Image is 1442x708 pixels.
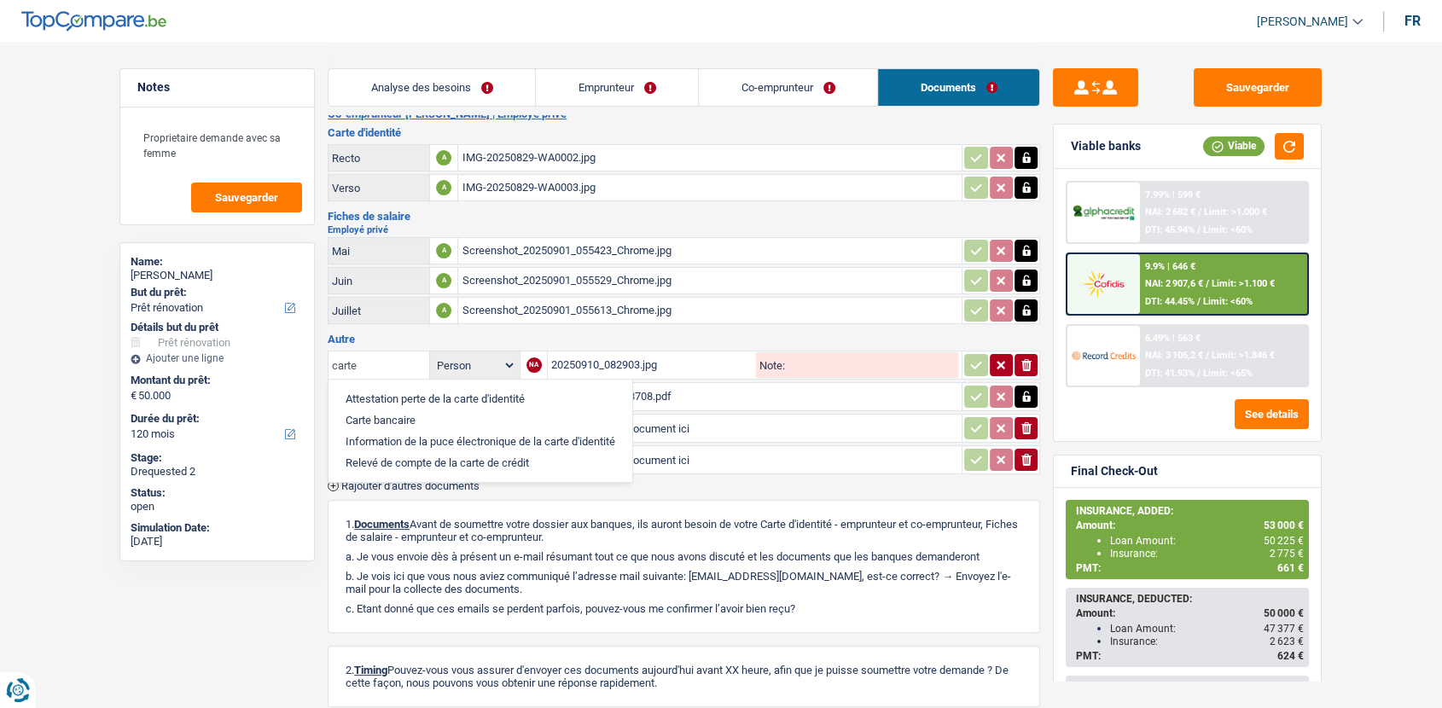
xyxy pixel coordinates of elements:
[341,480,480,491] span: Rajouter d'autres documents
[1206,350,1209,361] span: /
[354,518,410,531] span: Documents
[526,357,542,373] div: NA
[328,480,480,491] button: Rajouter d'autres documents
[131,389,137,403] span: €
[191,183,302,212] button: Sauvegarder
[346,664,1022,689] p: 2. Pouvez-vous vous assurer d'envoyer ces documents aujourd'hui avant XX heure, afin que je puiss...
[1110,623,1304,635] div: Loan Amount:
[1264,623,1304,635] span: 47 377 €
[1076,519,1304,531] div: Amount:
[1235,399,1309,429] button: See details
[699,69,877,106] a: Co-emprunteur
[1197,368,1201,379] span: /
[131,451,304,465] div: Stage:
[131,465,304,479] div: Drequested 2
[1145,206,1195,218] span: NAI: 2 682 €
[131,374,300,387] label: Montant du prêt:
[1204,206,1267,218] span: Limit: >1.000 €
[1145,278,1203,289] span: NAI: 2 907,6 €
[878,69,1039,106] a: Documents
[462,238,958,264] div: Screenshot_20250901_055423_Chrome.jpg
[436,243,451,258] div: A
[1203,368,1253,379] span: Limit: <65%
[462,298,958,323] div: Screenshot_20250901_055613_Chrome.jpg
[131,286,300,299] label: But du prêt:
[131,412,300,426] label: Durée du prêt:
[1257,15,1348,29] span: [PERSON_NAME]
[1145,350,1203,361] span: NAI: 3 106,2 €
[215,192,278,203] span: Sauvegarder
[1076,607,1304,619] div: Amount:
[1404,13,1421,29] div: fr
[346,550,1022,563] p: a. Je vous envoie dès à présent un e-mail résumant tout ce que nous avons discuté et les doc...
[1071,464,1158,479] div: Final Check-Out
[1264,535,1304,547] span: 50 225 €
[462,268,958,293] div: Screenshot_20250901_055529_Chrome.jpg
[1110,548,1304,560] div: Insurance:
[536,69,698,106] a: Emprunteur
[756,360,785,371] label: Note:
[1198,206,1201,218] span: /
[436,150,451,165] div: A
[1072,339,1135,371] img: Record Credits
[1270,548,1304,560] span: 2 775 €
[1243,8,1363,36] a: [PERSON_NAME]
[131,255,304,269] div: Name:
[462,145,958,171] div: IMG-20250829-WA0002.jpg
[1145,296,1195,307] span: DTI: 44.45%
[332,152,426,165] div: Recto
[1270,635,1304,647] span: 2 623 €
[137,80,297,95] h5: Notes
[131,535,304,548] div: [DATE]
[328,334,1040,345] h3: Autre
[1076,681,1304,693] div: NO INSURANCE:
[1203,224,1253,235] span: Limit: <60%
[1264,519,1304,531] span: 53 000 €
[436,180,451,195] div: A
[1197,296,1201,307] span: /
[329,69,535,106] a: Analyse des besoins
[346,570,1022,595] p: b. Je vois ici que vous nous aviez communiqué l’adresse mail suivante: [EMAIL_ADDRESS][DOMAIN_NA...
[1145,333,1201,344] div: 6.49% | 563 €
[21,11,166,32] img: TopCompare Logo
[1110,535,1304,547] div: Loan Amount:
[131,500,304,514] div: open
[1076,593,1304,605] div: INSURANCE, DEDUCTED:
[436,273,451,288] div: A
[328,211,1040,222] h3: Fiches de salaire
[1145,368,1195,379] span: DTI: 41.93%
[1076,650,1304,662] div: PMT:
[551,352,753,378] div: 20250910_082903.jpg
[1277,562,1304,574] span: 661 €
[1212,350,1275,361] span: Limit: >1.846 €
[1145,189,1201,200] div: 7.99% | 599 €
[1212,278,1275,289] span: Limit: >1.100 €
[131,321,304,334] div: Détails but du prêt
[1197,224,1201,235] span: /
[1145,261,1195,272] div: 9.9% | 646 €
[1071,139,1141,154] div: Viable banks
[551,384,958,409] div: 20250916113858708.pdf
[337,431,624,452] li: Information de la puce électronique de la carte d'identité
[1145,224,1195,235] span: DTI: 45.94%
[131,521,304,535] div: Simulation Date:
[332,305,426,317] div: Juillet
[332,275,426,287] div: Juin
[131,269,304,282] div: [PERSON_NAME]
[131,352,304,364] div: Ajouter une ligne
[1194,68,1322,107] button: Sauvegarder
[1203,296,1253,307] span: Limit: <60%
[346,518,1022,543] p: 1. Avant de soumettre votre dossier aux banques, ils auront besoin de votre Carte d'identité - em...
[1072,268,1135,299] img: Cofidis
[1206,278,1209,289] span: /
[1203,136,1265,155] div: Viable
[337,452,624,473] li: Relevé de compte de la carte de crédit
[436,303,451,318] div: A
[1072,203,1135,223] img: AlphaCredit
[332,182,426,194] div: Verso
[346,602,1022,615] p: c. Etant donné que ces emails se perdent parfois, pouvez-vous me confirmer l’avoir bien reçu?
[354,664,387,676] span: Timing
[332,245,426,258] div: Mai
[337,409,624,431] li: Carte bancaire
[337,388,624,409] li: Attestation perte de la carte d'identité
